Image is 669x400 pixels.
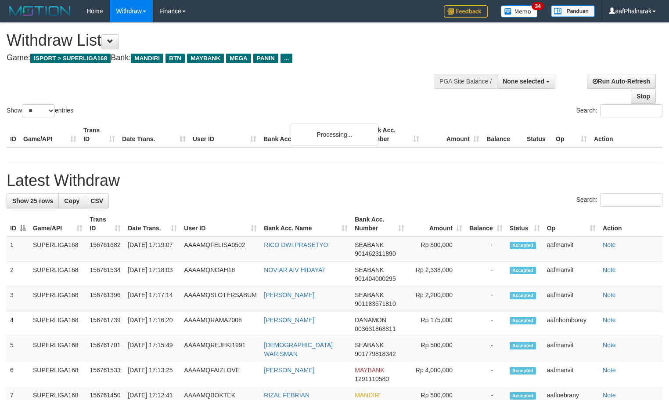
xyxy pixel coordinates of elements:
[576,193,662,207] label: Search:
[483,122,523,147] th: Balance
[30,54,111,63] span: ISPORT > SUPERLIGA168
[590,122,662,147] th: Action
[86,337,124,362] td: 156761701
[253,54,278,63] span: PANIN
[226,54,251,63] span: MEGA
[124,236,180,262] td: [DATE] 17:19:07
[543,262,599,287] td: aafmanvit
[7,32,437,49] h1: Withdraw List
[124,287,180,312] td: [DATE] 17:17:14
[510,392,536,400] span: Accepted
[466,337,506,362] td: -
[64,197,79,204] span: Copy
[7,172,662,189] h1: Latest Withdraw
[264,367,314,374] a: [PERSON_NAME]
[29,262,86,287] td: SUPERLIGA168
[355,325,396,332] span: Copy 003631868811 to clipboard
[355,241,384,248] span: SEABANK
[532,2,543,10] span: 34
[408,287,466,312] td: Rp 2,200,000
[543,211,599,236] th: Op: activate to sort column ascending
[603,392,616,399] a: Note
[600,104,662,117] input: Search:
[29,211,86,236] th: Game/API: activate to sort column ascending
[543,362,599,387] td: aafmanvit
[510,242,536,249] span: Accepted
[124,262,180,287] td: [DATE] 17:18:03
[12,197,53,204] span: Show 25 rows
[189,122,260,147] th: User ID
[603,241,616,248] a: Note
[466,312,506,337] td: -
[7,211,29,236] th: ID: activate to sort column descending
[20,122,80,147] th: Game/API
[408,262,466,287] td: Rp 2,338,000
[600,193,662,207] input: Search:
[510,317,536,324] span: Accepted
[29,362,86,387] td: SUPERLIGA168
[408,312,466,337] td: Rp 175,000
[7,337,29,362] td: 5
[408,211,466,236] th: Amount: activate to sort column ascending
[355,367,384,374] span: MAYBANK
[506,211,543,236] th: Status: activate to sort column ascending
[131,54,163,63] span: MANDIRI
[466,362,506,387] td: -
[291,124,378,145] div: Processing...
[165,54,185,63] span: BTN
[408,362,466,387] td: Rp 4,000,000
[552,122,590,147] th: Op
[355,275,396,282] span: Copy 901404000295 to clipboard
[543,337,599,362] td: aafmanvit
[510,342,536,349] span: Accepted
[264,392,309,399] a: RIZAL FEBRIAN
[58,193,85,208] a: Copy
[7,54,437,62] h4: Game: Bank:
[501,5,538,18] img: Button%20Memo.svg
[510,267,536,274] span: Accepted
[355,316,386,324] span: DANAMON
[86,362,124,387] td: 156761533
[86,287,124,312] td: 156761396
[264,266,326,273] a: NOVIAR AIV HIDAYAT
[355,266,384,273] span: SEABANK
[408,236,466,262] td: Rp 800,000
[180,312,260,337] td: AAAAMQRAMA2008
[7,362,29,387] td: 6
[543,236,599,262] td: aafmanvit
[119,122,189,147] th: Date Trans.
[7,122,20,147] th: ID
[264,316,314,324] a: [PERSON_NAME]
[466,287,506,312] td: -
[523,122,552,147] th: Status
[603,316,616,324] a: Note
[466,236,506,262] td: -
[355,375,389,382] span: Copy 1291110580 to clipboard
[124,362,180,387] td: [DATE] 17:13:25
[124,337,180,362] td: [DATE] 17:15:49
[29,337,86,362] td: SUPERLIGA168
[180,236,260,262] td: AAAAMQFELISA0502
[29,287,86,312] td: SUPERLIGA168
[7,4,73,18] img: MOTION_logo.png
[355,291,384,298] span: SEABANK
[7,236,29,262] td: 1
[543,287,599,312] td: aafmanvit
[180,262,260,287] td: AAAAMQNOAH16
[80,122,119,147] th: Trans ID
[86,236,124,262] td: 156761682
[599,211,662,236] th: Action
[260,122,363,147] th: Bank Acc. Name
[603,291,616,298] a: Note
[22,104,55,117] select: Showentries
[264,291,314,298] a: [PERSON_NAME]
[503,78,544,85] span: None selected
[260,211,351,236] th: Bank Acc. Name: activate to sort column ascending
[124,211,180,236] th: Date Trans.: activate to sort column ascending
[86,262,124,287] td: 156761534
[551,5,595,17] img: panduan.png
[444,5,488,18] img: Feedback.jpg
[355,300,396,307] span: Copy 901183571810 to clipboard
[7,312,29,337] td: 4
[510,367,536,375] span: Accepted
